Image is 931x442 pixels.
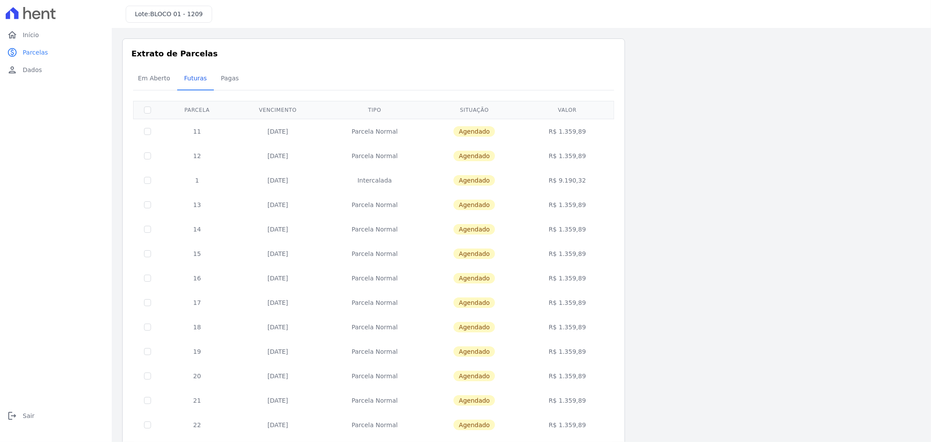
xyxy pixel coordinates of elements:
[161,217,233,242] td: 14
[522,266,612,290] td: R$ 1.359,89
[7,65,17,75] i: person
[3,44,108,61] a: paidParcelas
[453,224,495,235] span: Agendado
[131,68,177,90] a: Em Aberto
[323,315,426,339] td: Parcela Normal
[453,249,495,259] span: Agendado
[323,144,426,168] td: Parcela Normal
[233,193,323,217] td: [DATE]
[453,322,495,332] span: Agendado
[161,193,233,217] td: 13
[323,217,426,242] td: Parcela Normal
[161,290,233,315] td: 17
[161,413,233,437] td: 22
[522,193,612,217] td: R$ 1.359,89
[7,47,17,58] i: paid
[453,126,495,137] span: Agendado
[323,193,426,217] td: Parcela Normal
[23,66,42,74] span: Dados
[453,297,495,308] span: Agendado
[3,61,108,79] a: personDados
[161,119,233,144] td: 11
[323,413,426,437] td: Parcela Normal
[161,388,233,413] td: 21
[522,339,612,364] td: R$ 1.359,89
[3,407,108,425] a: logoutSair
[150,10,203,17] span: BLOCO 01 - 1209
[522,290,612,315] td: R$ 1.359,89
[233,266,323,290] td: [DATE]
[323,339,426,364] td: Parcela Normal
[233,413,323,437] td: [DATE]
[453,420,495,430] span: Agendado
[453,273,495,283] span: Agendado
[161,144,233,168] td: 12
[161,242,233,266] td: 15
[161,315,233,339] td: 18
[233,388,323,413] td: [DATE]
[233,290,323,315] td: [DATE]
[453,371,495,381] span: Agendado
[323,388,426,413] td: Parcela Normal
[233,119,323,144] td: [DATE]
[522,364,612,388] td: R$ 1.359,89
[453,175,495,186] span: Agendado
[23,31,39,39] span: Início
[233,217,323,242] td: [DATE]
[161,266,233,290] td: 16
[522,101,612,119] th: Valor
[177,68,214,90] a: Futuras
[131,48,616,59] h3: Extrato de Parcelas
[233,144,323,168] td: [DATE]
[522,388,612,413] td: R$ 1.359,89
[133,69,175,87] span: Em Aberto
[453,151,495,161] span: Agendado
[23,411,34,420] span: Sair
[233,364,323,388] td: [DATE]
[3,26,108,44] a: homeInício
[233,168,323,193] td: [DATE]
[323,101,426,119] th: Tipo
[216,69,244,87] span: Pagas
[323,290,426,315] td: Parcela Normal
[323,364,426,388] td: Parcela Normal
[522,217,612,242] td: R$ 1.359,89
[323,119,426,144] td: Parcela Normal
[426,101,522,119] th: Situação
[214,68,246,90] a: Pagas
[323,242,426,266] td: Parcela Normal
[179,69,212,87] span: Futuras
[161,364,233,388] td: 20
[323,266,426,290] td: Parcela Normal
[323,168,426,193] td: Intercalada
[233,242,323,266] td: [DATE]
[453,346,495,357] span: Agendado
[522,144,612,168] td: R$ 1.359,89
[522,315,612,339] td: R$ 1.359,89
[522,168,612,193] td: R$ 9.190,32
[23,48,48,57] span: Parcelas
[522,242,612,266] td: R$ 1.359,89
[161,101,233,119] th: Parcela
[453,200,495,210] span: Agendado
[7,411,17,421] i: logout
[453,395,495,406] span: Agendado
[522,119,612,144] td: R$ 1.359,89
[233,315,323,339] td: [DATE]
[7,30,17,40] i: home
[522,413,612,437] td: R$ 1.359,89
[135,10,203,19] h3: Lote:
[233,339,323,364] td: [DATE]
[161,339,233,364] td: 19
[233,101,323,119] th: Vencimento
[161,168,233,193] td: 1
